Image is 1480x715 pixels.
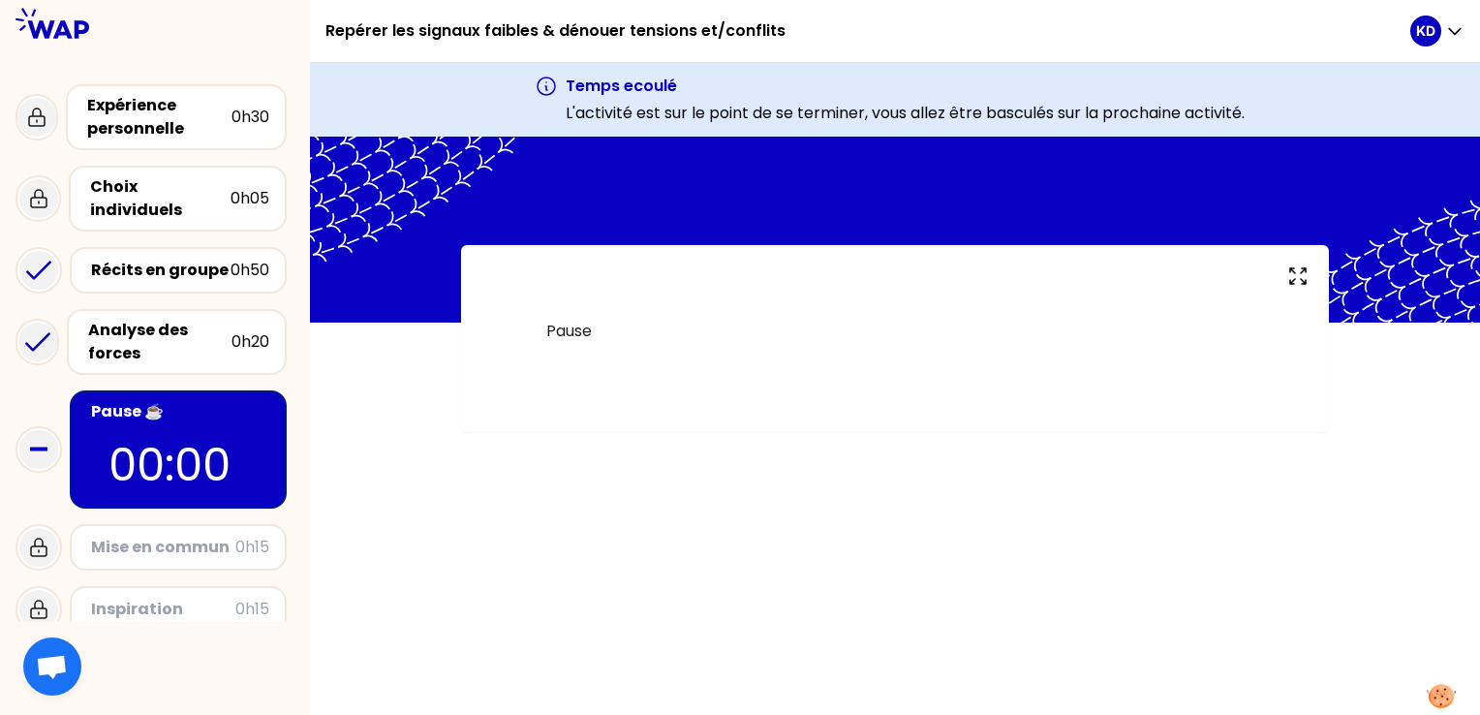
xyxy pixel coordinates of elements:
p: 00:00 [108,431,248,499]
div: Expérience personnelle [87,94,231,140]
p: Pause [546,320,1244,343]
div: 0h20 [231,330,269,354]
div: Récits en groupe [91,259,231,282]
div: Choix individuels [90,175,231,222]
div: 0h15 [235,598,269,621]
div: 0h05 [231,187,269,210]
div: Analyse des forces [88,319,231,365]
div: 0h30 [231,106,269,129]
p: L'activité est sur le point de se terminer, vous allez être basculés sur la prochaine activité. [566,102,1245,125]
button: KD [1410,16,1465,47]
div: Inspiration [91,598,235,621]
div: Pause ☕️ [91,400,269,423]
div: 0h15 [235,536,269,559]
p: KD [1416,21,1435,41]
h3: Temps ecoulé [566,75,1245,98]
div: Mise en commun [91,536,235,559]
div: Ouvrir le chat [23,637,81,696]
div: 0h50 [231,259,269,282]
